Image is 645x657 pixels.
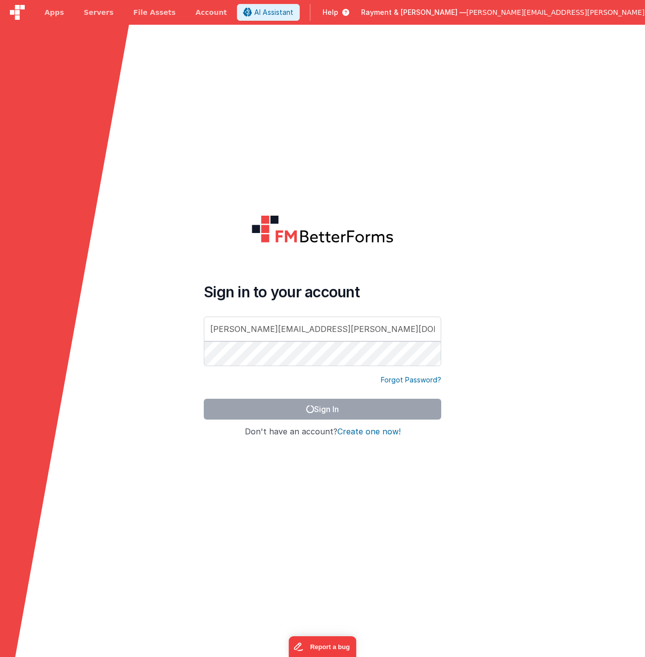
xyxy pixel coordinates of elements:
[204,283,441,301] h4: Sign in to your account
[204,427,441,436] h4: Don't have an account?
[337,427,401,436] button: Create one now!
[84,7,113,17] span: Servers
[289,636,357,657] iframe: Marker.io feedback button
[134,7,176,17] span: File Assets
[237,4,300,21] button: AI Assistant
[254,7,293,17] span: AI Assistant
[204,399,441,420] button: Sign In
[322,7,338,17] span: Help
[361,7,466,17] span: Rayment & [PERSON_NAME] —
[381,375,441,385] a: Forgot Password?
[204,317,441,341] input: Email Address
[45,7,64,17] span: Apps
